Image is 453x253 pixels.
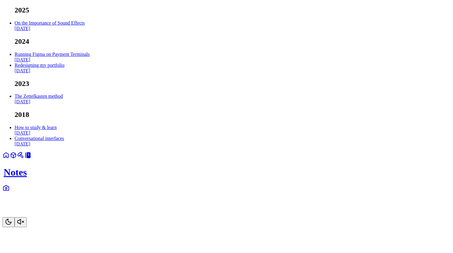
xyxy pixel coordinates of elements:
h2: 2025 [15,6,451,14]
span: [DATE] [15,99,30,104]
span: [DATE] [15,68,30,73]
button: Toggle Theme [2,217,15,227]
span: [DATE] [15,26,30,31]
a: How to study & learn[DATE] [15,125,57,135]
a: The Zettelkasten method[DATE] [15,94,63,104]
h1: Notes [4,167,15,178]
span: [DATE] [15,57,30,62]
a: On the Importance of Sound Effects[DATE] [15,20,85,31]
h2: 2024 [15,37,451,46]
h2: 2018 [15,111,451,119]
button: Toggle Audio [15,217,27,227]
a: Conversational interfaces[DATE] [15,136,64,146]
a: Running Figma on Payment Terminals[DATE] [15,52,90,62]
a: Redesigning my portfolio[DATE] [15,63,64,73]
span: [DATE] [15,130,30,135]
h2: 2023 [15,80,451,88]
span: [DATE] [15,141,30,146]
